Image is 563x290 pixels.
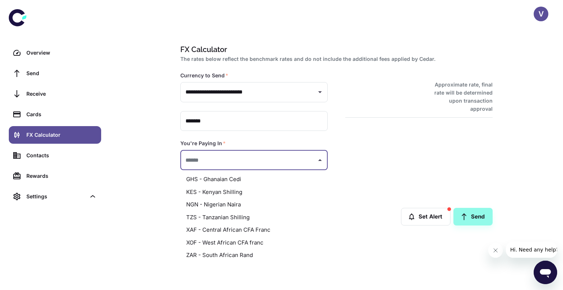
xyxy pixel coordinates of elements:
div: Contacts [26,151,97,159]
h1: FX Calculator [180,44,490,55]
div: Rewards [26,172,97,180]
a: Contacts [9,147,101,164]
div: Send [26,69,97,77]
li: XAF - Central African CFA Franc [180,224,328,236]
li: ZAR - South African Rand [180,249,328,262]
a: Rewards [9,167,101,185]
button: Close [315,155,325,165]
li: KES - Kenyan Shilling [180,186,328,199]
div: Cards [26,110,97,118]
iframe: Button to launch messaging window [534,261,557,284]
li: GHS - Ghanaian Cedi [180,173,328,186]
div: Receive [26,90,97,98]
li: XOF - West African CFA franc [180,236,328,249]
div: Settings [9,188,101,205]
a: Cards [9,106,101,123]
span: Hi. Need any help? [4,5,53,11]
button: V [534,7,548,21]
li: NGN - Nigerian Naira [180,198,328,211]
button: Open [315,87,325,97]
div: Settings [26,192,86,201]
a: Receive [9,85,101,103]
label: Currency to Send [180,72,228,79]
label: You're Paying In [180,140,226,147]
a: Overview [9,44,101,62]
li: TZS - Tanzanian Shilling [180,211,328,224]
h6: Approximate rate, final rate will be determined upon transaction approval [426,81,493,113]
div: Overview [26,49,97,57]
a: Send [9,65,101,82]
a: Send [453,208,493,225]
iframe: Message from company [506,242,557,258]
a: FX Calculator [9,126,101,144]
div: FX Calculator [26,131,97,139]
button: Set Alert [401,208,450,225]
iframe: Close message [488,243,503,258]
